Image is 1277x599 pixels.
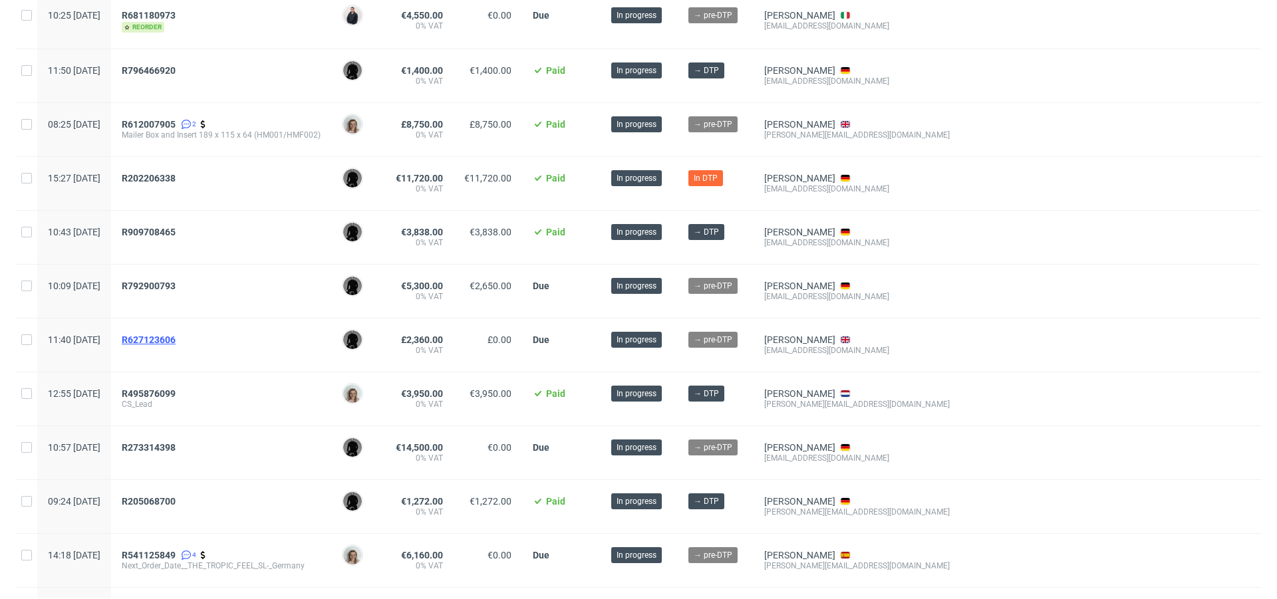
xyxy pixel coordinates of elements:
[48,550,100,560] span: 14:18 [DATE]
[694,118,732,130] span: → pre-DTP
[617,64,656,76] span: In progress
[617,441,656,453] span: In progress
[48,10,100,21] span: 10:25 [DATE]
[395,237,443,248] span: 0% VAT
[764,453,950,463] div: [EMAIL_ADDRESS][DOMAIN_NAME]
[122,550,176,560] span: R541125849
[343,169,362,187] img: Dawid Urbanowicz
[694,495,719,507] span: → DTP
[401,281,443,291] span: €5,300.00
[470,388,511,399] span: €3,950.00
[694,334,732,346] span: → pre-DTP
[401,65,443,76] span: €1,400.00
[395,345,443,356] span: 0% VAT
[764,227,835,237] a: [PERSON_NAME]
[122,334,176,345] span: R627123606
[396,173,443,183] span: €11,720.00
[343,61,362,80] img: Dawid Urbanowicz
[764,345,950,356] div: [EMAIL_ADDRESS][DOMAIN_NAME]
[617,280,656,292] span: In progress
[694,9,732,21] span: → pre-DTP
[343,492,362,511] img: Dawid Urbanowicz
[395,130,443,140] span: 0% VAT
[401,550,443,560] span: €6,160.00
[401,334,443,345] span: £2,360.00
[343,277,362,295] img: Dawid Urbanowicz
[470,227,511,237] span: €3,838.00
[764,21,950,31] div: [EMAIL_ADDRESS][DOMAIN_NAME]
[401,496,443,507] span: €1,272.00
[122,281,178,291] a: R792900793
[401,227,443,237] span: €3,838.00
[178,119,196,130] a: 2
[546,65,565,76] span: Paid
[694,388,719,400] span: → DTP
[617,495,656,507] span: In progress
[122,281,176,291] span: R792900793
[764,237,950,248] div: [EMAIL_ADDRESS][DOMAIN_NAME]
[395,183,443,194] span: 0% VAT
[122,442,178,453] a: R273314398
[764,119,835,130] a: [PERSON_NAME]
[533,550,549,560] span: Due
[48,334,100,345] span: 11:40 [DATE]
[470,281,511,291] span: €2,650.00
[470,119,511,130] span: £8,750.00
[617,172,656,184] span: In progress
[122,550,178,560] a: R541125849
[122,496,176,507] span: R205068700
[343,330,362,349] img: Dawid Urbanowicz
[122,560,321,571] span: Next_Order_Date__THE_TROPIC_FEEL_SL-_Germany
[694,172,718,184] span: In DTP
[764,281,835,291] a: [PERSON_NAME]
[343,115,362,134] img: Monika Poźniak
[122,496,178,507] a: R205068700
[764,560,950,571] div: [PERSON_NAME][EMAIL_ADDRESS][DOMAIN_NAME]
[764,173,835,183] a: [PERSON_NAME]
[764,442,835,453] a: [PERSON_NAME]
[122,65,176,76] span: R796466920
[546,119,565,130] span: Paid
[122,388,178,399] a: R495876099
[694,280,732,292] span: → pre-DTP
[764,65,835,76] a: [PERSON_NAME]
[694,226,719,238] span: → DTP
[488,334,511,345] span: £0.00
[122,119,176,130] span: R612007905
[764,334,835,345] a: [PERSON_NAME]
[764,183,950,194] div: [EMAIL_ADDRESS][DOMAIN_NAME]
[48,388,100,399] span: 12:55 [DATE]
[122,227,178,237] a: R909708465
[546,496,565,507] span: Paid
[395,399,443,410] span: 0% VAT
[617,118,656,130] span: In progress
[617,334,656,346] span: In progress
[488,550,511,560] span: €0.00
[48,65,100,76] span: 11:50 [DATE]
[122,399,321,410] span: CS_Lead
[546,227,565,237] span: Paid
[694,64,719,76] span: → DTP
[533,281,549,291] span: Due
[122,10,178,21] a: R681180973
[764,76,950,86] div: [EMAIL_ADDRESS][DOMAIN_NAME]
[343,546,362,564] img: Monika Poźniak
[533,442,549,453] span: Due
[533,10,549,21] span: Due
[122,173,176,183] span: R202206338
[122,173,178,183] a: R202206338
[401,10,443,21] span: €4,550.00
[395,21,443,31] span: 0% VAT
[122,65,178,76] a: R796466920
[764,399,950,410] div: [PERSON_NAME][EMAIL_ADDRESS][DOMAIN_NAME]
[395,76,443,86] span: 0% VAT
[617,549,656,561] span: In progress
[764,507,950,517] div: [PERSON_NAME][EMAIL_ADDRESS][DOMAIN_NAME]
[470,496,511,507] span: €1,272.00
[122,227,176,237] span: R909708465
[48,496,100,507] span: 09:24 [DATE]
[395,507,443,517] span: 0% VAT
[401,119,443,130] span: £8,750.00
[533,334,549,345] span: Due
[343,223,362,241] img: Dawid Urbanowicz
